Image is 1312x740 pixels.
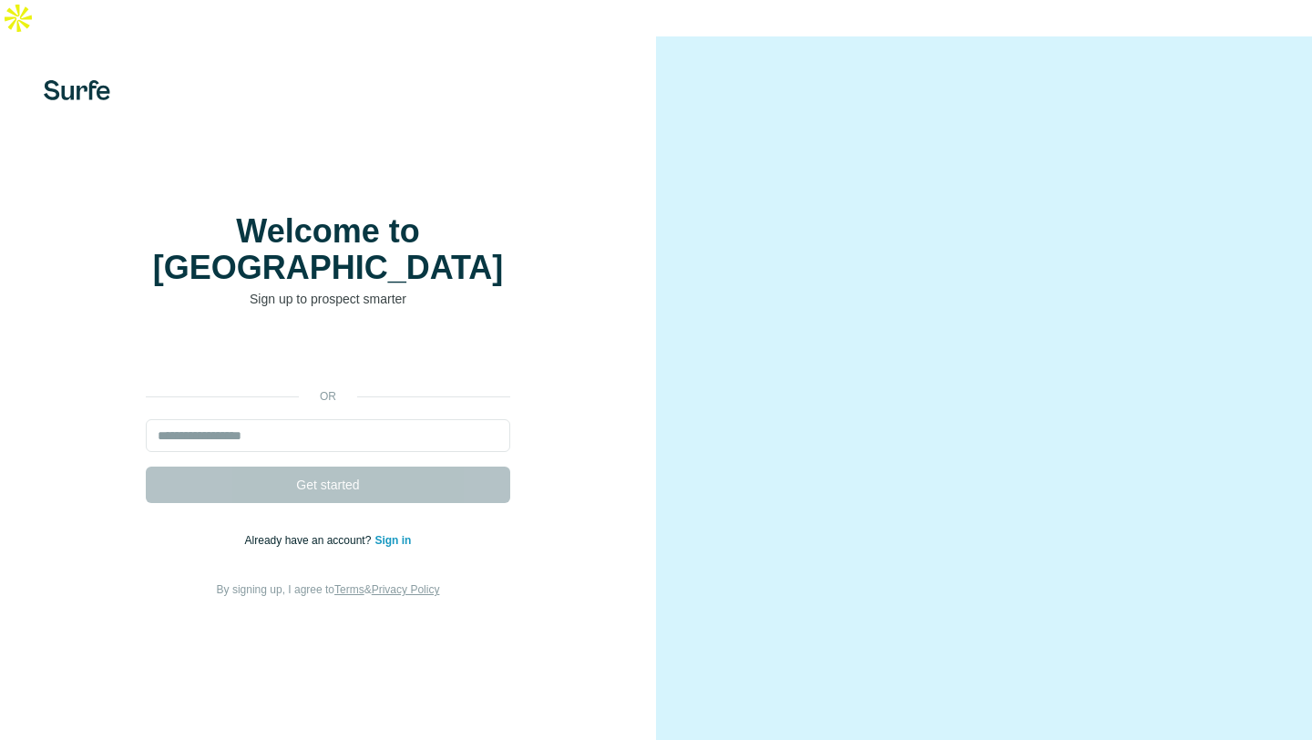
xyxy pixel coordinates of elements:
[299,388,357,405] p: or
[146,290,510,308] p: Sign up to prospect smarter
[146,213,510,286] h1: Welcome to [GEOGRAPHIC_DATA]
[334,583,364,596] a: Terms
[372,583,440,596] a: Privacy Policy
[217,583,440,596] span: By signing up, I agree to &
[44,80,110,100] img: Surfe's logo
[137,335,519,375] iframe: Sign in with Google Button
[245,534,375,547] span: Already have an account?
[374,534,411,547] a: Sign in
